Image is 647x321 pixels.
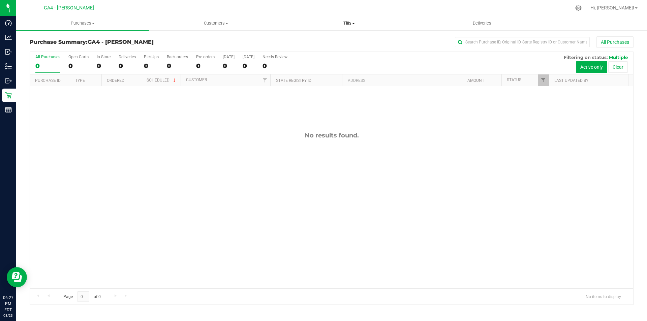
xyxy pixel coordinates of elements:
div: Open Carts [68,55,89,59]
a: Purchase ID [35,78,61,83]
span: GA4 - [PERSON_NAME] [88,39,154,45]
span: Multiple [609,55,628,60]
div: 0 [119,62,136,70]
a: State Registry ID [276,78,311,83]
div: In Store [97,55,111,59]
div: Deliveries [119,55,136,59]
p: 06:27 PM EDT [3,295,13,313]
span: Filtering on status: [564,55,608,60]
div: [DATE] [243,55,254,59]
span: Customers [150,20,282,26]
p: 08/23 [3,313,13,318]
div: [DATE] [223,55,235,59]
inline-svg: Dashboard [5,20,12,26]
div: 0 [35,62,60,70]
div: PickUps [144,55,159,59]
div: 0 [167,62,188,70]
div: 0 [68,62,89,70]
div: Pre-orders [196,55,215,59]
h3: Purchase Summary: [30,39,231,45]
span: GA4 - [PERSON_NAME] [44,5,94,11]
span: Purchases [16,20,149,26]
inline-svg: Analytics [5,34,12,41]
span: Page of 0 [58,291,106,302]
a: Customer [186,77,207,82]
inline-svg: Outbound [5,77,12,84]
span: No items to display [580,291,626,301]
a: Filter [538,74,549,86]
div: 0 [196,62,215,70]
input: Search Purchase ID, Original ID, State Registry ID or Customer Name... [455,37,590,47]
div: 0 [243,62,254,70]
inline-svg: Inbound [5,49,12,55]
span: Tills [283,20,415,26]
th: Address [342,74,462,86]
iframe: Resource center [7,267,27,287]
a: Purchases [16,16,149,30]
a: Scheduled [147,78,177,83]
a: Amount [467,78,484,83]
inline-svg: Inventory [5,63,12,70]
a: Type [75,78,85,83]
a: Last Updated By [554,78,588,83]
span: Deliveries [464,20,500,26]
div: Manage settings [574,5,583,11]
div: Back-orders [167,55,188,59]
div: Needs Review [263,55,287,59]
a: Status [507,77,521,82]
div: 0 [144,62,159,70]
div: No results found. [30,132,633,139]
inline-svg: Retail [5,92,12,99]
button: Clear [608,61,628,73]
a: Deliveries [415,16,549,30]
a: Customers [149,16,282,30]
span: Hi, [PERSON_NAME]! [590,5,634,10]
a: Tills [282,16,415,30]
div: All Purchases [35,55,60,59]
button: All Purchases [596,36,634,48]
button: Active only [576,61,607,73]
inline-svg: Reports [5,106,12,113]
a: Ordered [107,78,124,83]
div: 0 [223,62,235,70]
div: 0 [263,62,287,70]
a: Filter [259,74,270,86]
div: 0 [97,62,111,70]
